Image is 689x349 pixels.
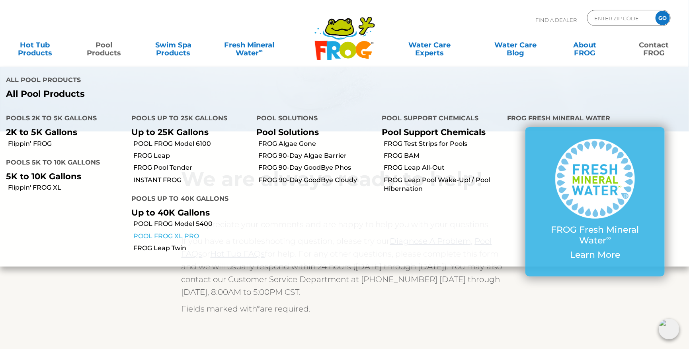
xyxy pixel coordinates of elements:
a: ContactFROG [627,37,681,53]
a: FROG Fresh Mineral Water∞ Learn More [541,139,649,264]
h4: FROG Fresh Mineral Water [507,111,683,127]
sup: ∞ [259,47,263,54]
p: Learn More [541,250,649,260]
p: Up to 25K Gallons [131,127,245,137]
h4: Pool Support Chemicals [382,111,495,127]
sup: ∞ [606,234,611,242]
a: Water CareExperts [386,37,473,53]
a: INSTANT FROG [133,176,251,184]
img: openIcon [659,319,679,339]
p: Up to 40K Gallons [131,208,245,218]
p: If you have a troubleshooting question, please try our or for help. For any other questions, plea... [182,235,508,298]
a: POOL FROG Model 6100 [133,139,251,148]
a: FROG Test Strips for Pools [384,139,501,148]
a: Pool Solutions [257,127,319,137]
p: 2K to 5K Gallons [6,127,119,137]
a: FROG Leap Pool Wake-Up! / Pool Hibernation [384,176,501,194]
a: FROG Algae Gone [259,139,376,148]
h4: All Pool Products [6,73,339,89]
a: AboutFROG [558,37,612,53]
h4: Pools up to 25K Gallons [131,111,245,127]
input: GO [656,11,670,25]
p: 5K to 10K Gallons [6,171,119,181]
a: All Pool Products [6,89,339,99]
a: FROG Leap [133,151,251,160]
a: POOL FROG Model 5400 [133,220,251,228]
h4: Pools up to 40K Gallons [131,192,245,208]
input: Zip Code Form [593,12,647,24]
h4: Pools 2K to 5K Gallons [6,111,119,127]
a: PoolProducts [77,37,131,53]
a: FROG Leap Twin [133,244,251,253]
a: Water CareBlog [489,37,543,53]
a: FROG 90-Day GoodBye Phos [259,163,376,172]
a: Flippin' FROG XL [8,183,125,192]
a: FROG Pool Tender [133,163,251,172]
h4: Pools 5K to 10K Gallons [6,155,119,171]
a: POOL FROG XL PRO [133,232,251,241]
a: FROG 90-Day Algae Barrier [259,151,376,160]
p: Fields marked with are required. [182,302,508,315]
p: Pool Support Chemicals [382,127,495,137]
a: Fresh MineralWater∞ [216,37,283,53]
h4: Pool Solutions [257,111,370,127]
a: Swim SpaProducts [146,37,200,53]
p: FROG Fresh Mineral Water [541,225,649,246]
a: FROG Leap All-Out [384,163,501,172]
a: FROG 90-Day GoodBye Cloudy [259,176,376,184]
a: FROG BAM [384,151,501,160]
a: Flippin’ FROG [8,139,125,148]
a: Hot TubProducts [8,37,62,53]
p: Find A Dealer [535,10,577,30]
